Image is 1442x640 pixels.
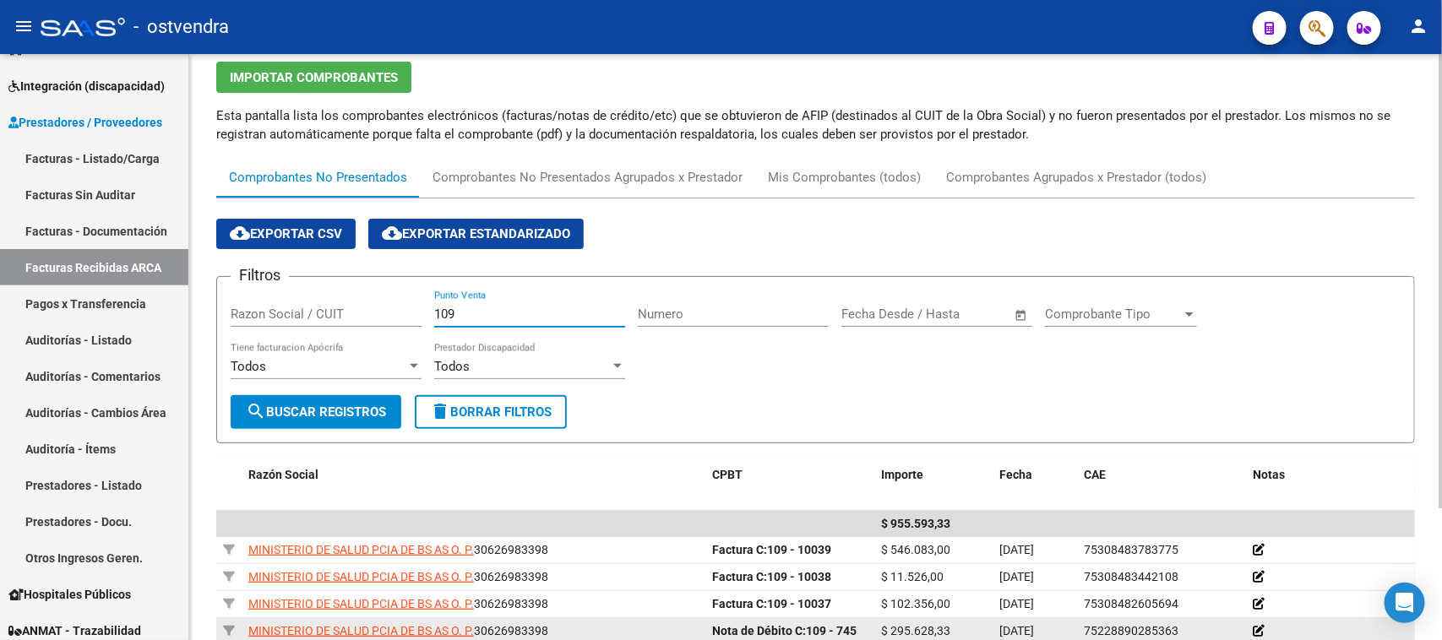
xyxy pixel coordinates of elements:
div: 30626983398 [248,594,699,614]
datatable-header-cell: Notas [1246,457,1415,493]
p: Esta pantalla lista los comprobantes electrónicos (facturas/notas de crédito/etc) que se obtuvier... [216,106,1415,144]
input: End date [911,306,993,322]
div: Mis Comprobantes (todos) [768,168,921,187]
span: Borrar Filtros [430,404,552,420]
span: Nota de Débito C: [712,624,806,637]
span: Todos [231,359,266,374]
span: - ostvendra [133,8,229,46]
span: Factura C: [712,597,767,610]
button: Borrar Filtros [415,395,567,429]
datatable-header-cell: Importe [874,457,993,493]
datatable-header-cell: CPBT [705,457,874,493]
button: Exportar Estandarizado [368,219,584,249]
span: $ 546.083,00 [881,543,950,556]
span: 75228890285363 [1084,624,1178,637]
strong: 109 - 10038 [712,570,831,583]
span: Importe [881,468,923,481]
span: $ 11.526,00 [881,570,944,583]
span: 75308482605694 [1084,597,1178,610]
div: 30626983398 [248,540,699,560]
div: Open Intercom Messenger [1385,583,1425,623]
span: [DATE] [999,597,1034,610]
mat-icon: cloud_download [230,223,250,243]
div: Comprobantes Agrupados x Prestador (todos) [946,168,1206,187]
span: [DATE] [999,543,1034,556]
span: CAE [1084,468,1106,481]
span: $ 295.628,33 [881,624,950,637]
div: 30626983398 [248,567,699,587]
mat-icon: search [246,401,266,421]
span: Comprobante Tipo [1045,306,1182,322]
strong: 109 - 745 [712,624,857,637]
span: Importar Comprobantes [230,70,398,85]
span: Integración (discapacidad) [8,77,165,95]
datatable-header-cell: Fecha [993,457,1077,493]
div: Comprobantes No Presentados Agrupados x Prestador [433,168,743,187]
div: Comprobantes No Presentados [229,168,407,187]
span: Todos [434,359,470,374]
button: Buscar Registros [231,395,401,429]
span: Exportar CSV [230,226,342,241]
span: Factura C: [712,543,767,556]
mat-icon: menu [14,16,34,36]
span: MINISTERIO DE SALUD PCIA DE BS AS O. P. [248,624,474,637]
mat-icon: delete [430,401,450,421]
span: [DATE] [999,624,1034,637]
datatable-header-cell: Razón Social [242,457,705,493]
span: Buscar Registros [246,404,386,420]
span: CPBT [712,468,743,481]
span: Factura C: [712,570,767,583]
button: Importar Comprobantes [216,62,411,93]
span: 75308483783775 [1084,543,1178,556]
span: 75308483442108 [1084,570,1178,583]
button: Open calendar [1012,306,1031,325]
span: Exportar Estandarizado [382,226,570,241]
span: MINISTERIO DE SALUD PCIA DE BS AS O. P. [248,597,474,610]
datatable-header-cell: CAE [1077,457,1246,493]
span: Razón Social [248,468,318,481]
button: Exportar CSV [216,219,356,249]
span: Prestadores / Proveedores [8,113,162,132]
input: Start date [841,306,896,322]
span: Hospitales Públicos [8,585,131,604]
span: MINISTERIO DE SALUD PCIA DE BS AS O. P. [248,570,474,583]
span: [DATE] [999,570,1034,583]
span: $ 102.356,00 [881,597,950,610]
mat-icon: cloud_download [382,223,402,243]
strong: 109 - 10037 [712,597,831,610]
span: MINISTERIO DE SALUD PCIA DE BS AS O. P. [248,543,474,556]
span: ANMAT - Trazabilidad [8,621,141,640]
span: Fecha [999,468,1032,481]
h3: Filtros [231,263,289,287]
mat-icon: person [1408,16,1428,36]
strong: 109 - 10039 [712,543,831,556]
span: Notas [1253,468,1285,481]
span: $ 955.593,33 [881,517,950,530]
